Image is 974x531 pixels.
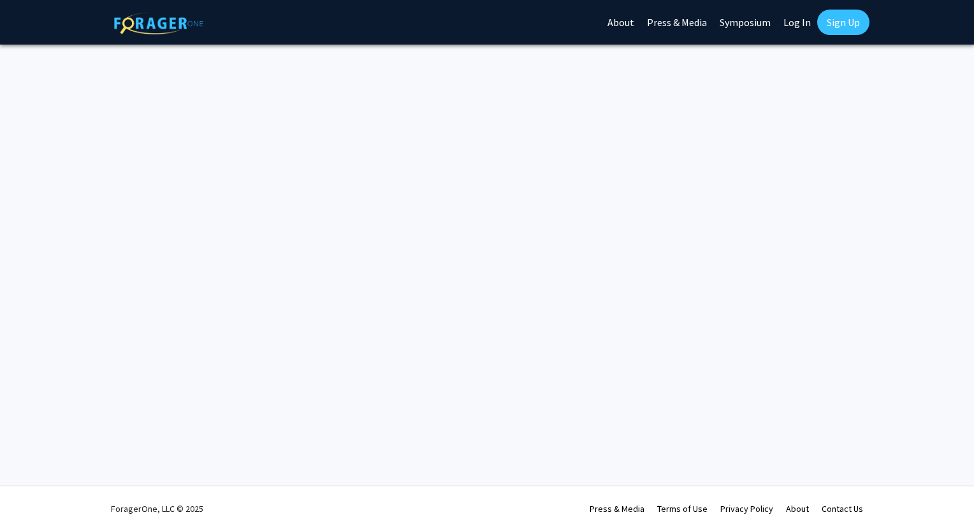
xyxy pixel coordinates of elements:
[786,503,809,514] a: About
[114,12,203,34] img: ForagerOne Logo
[657,503,708,514] a: Terms of Use
[822,503,863,514] a: Contact Us
[590,503,644,514] a: Press & Media
[817,10,869,35] a: Sign Up
[720,503,773,514] a: Privacy Policy
[111,486,203,531] div: ForagerOne, LLC © 2025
